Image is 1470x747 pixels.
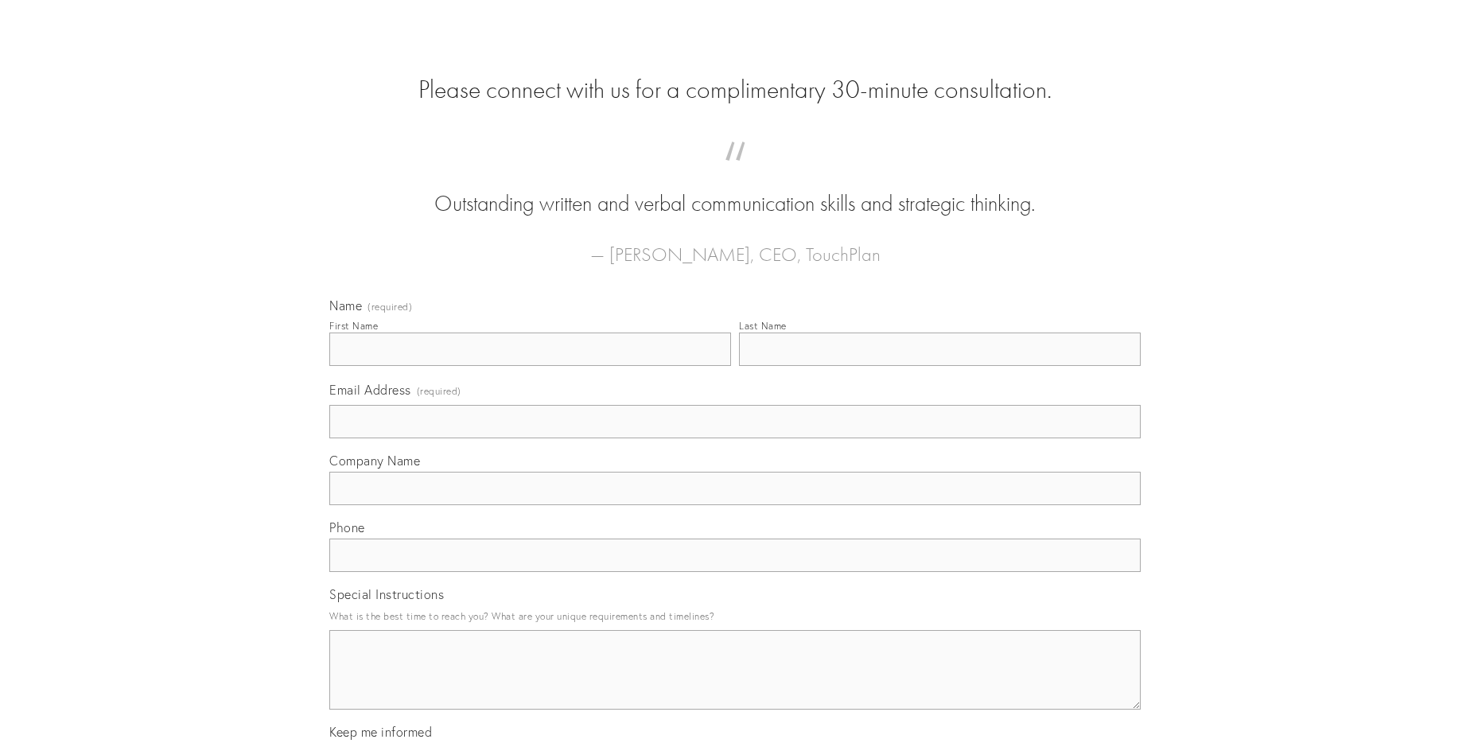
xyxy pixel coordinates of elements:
span: (required) [417,380,461,402]
span: Company Name [329,453,420,469]
span: Keep me informed [329,724,432,740]
p: What is the best time to reach you? What are your unique requirements and timelines? [329,605,1141,627]
div: Last Name [739,320,787,332]
span: Email Address [329,382,411,398]
span: “ [355,158,1115,189]
div: First Name [329,320,378,332]
span: Phone [329,519,365,535]
figcaption: — [PERSON_NAME], CEO, TouchPlan [355,220,1115,270]
blockquote: Outstanding written and verbal communication skills and strategic thinking. [355,158,1115,220]
span: (required) [367,302,412,312]
span: Name [329,298,362,313]
h2: Please connect with us for a complimentary 30-minute consultation. [329,75,1141,105]
span: Special Instructions [329,586,444,602]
